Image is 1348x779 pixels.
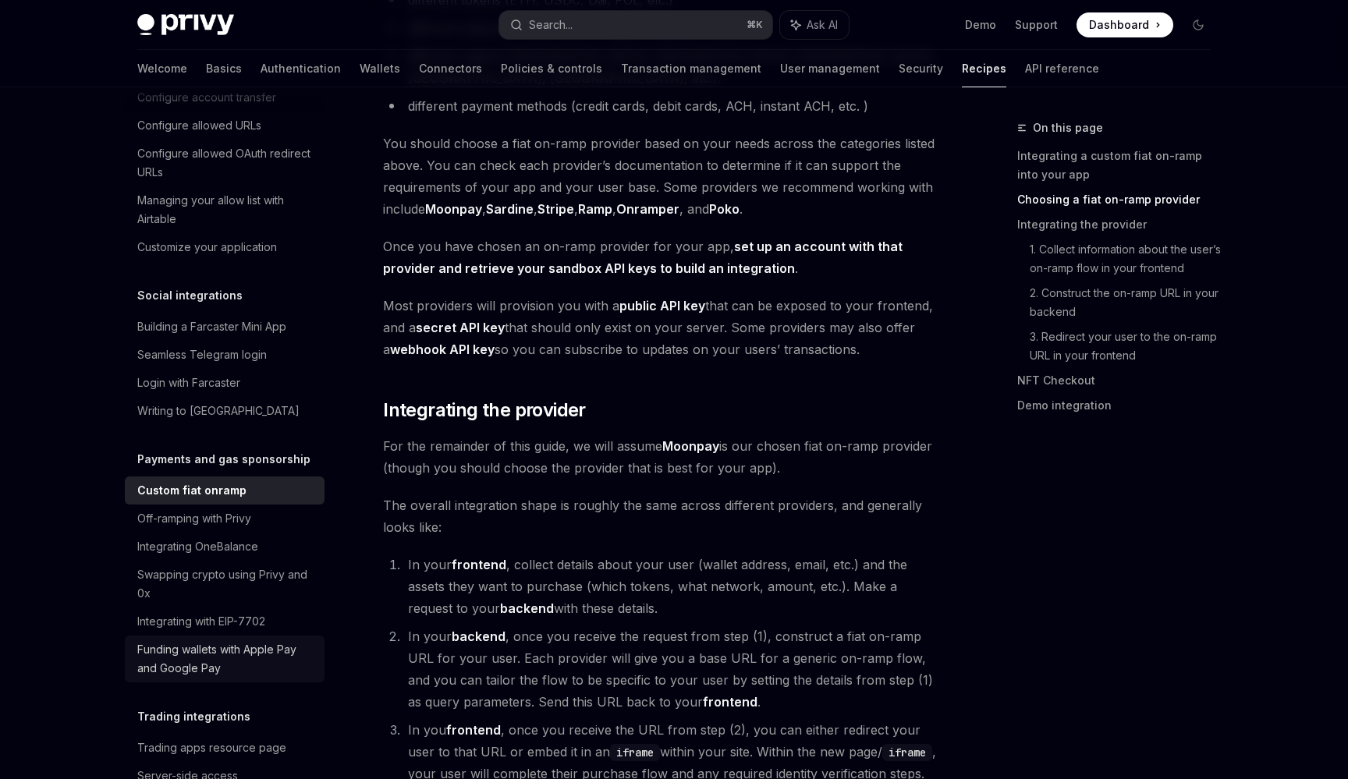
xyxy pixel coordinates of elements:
[137,14,234,36] img: dark logo
[383,235,945,279] span: Once you have chosen an on-ramp provider for your app, .
[383,133,945,220] span: You should choose a fiat on-ramp provider based on your needs across the categories listed above....
[137,450,310,469] h5: Payments and gas sponsorship
[1017,212,1223,237] a: Integrating the provider
[662,438,719,454] strong: Moonpay
[1033,119,1103,137] span: On this page
[616,201,679,218] a: Onramper
[419,50,482,87] a: Connectors
[383,95,945,117] li: different payment methods (credit cards, debit cards, ACH, instant ACH, etc. )
[383,295,945,360] span: Most providers will provision you with a that can be exposed to your frontend, and a that should ...
[125,140,325,186] a: Configure allowed OAuth redirect URLs
[390,342,495,357] strong: webhook API key
[578,201,612,218] a: Ramp
[882,744,932,761] code: iframe
[137,317,286,336] div: Building a Farcaster Mini App
[137,509,251,528] div: Off-ramping with Privy
[965,17,996,33] a: Demo
[125,734,325,762] a: Trading apps resource page
[125,561,325,607] a: Swapping crypto using Privy and 0x
[899,50,943,87] a: Security
[125,313,325,341] a: Building a Farcaster Mini App
[499,11,772,39] button: Search...⌘K
[360,50,400,87] a: Wallets
[137,402,300,420] div: Writing to [GEOGRAPHIC_DATA]
[1030,281,1223,324] a: 2. Construct the on-ramp URL in your backend
[1017,393,1223,418] a: Demo integration
[610,744,660,761] code: iframe
[1017,368,1223,393] a: NFT Checkout
[780,50,880,87] a: User management
[137,537,258,556] div: Integrating OneBalance
[137,565,315,603] div: Swapping crypto using Privy and 0x
[125,341,325,369] a: Seamless Telegram login
[137,116,261,135] div: Configure allowed URLs
[137,238,277,257] div: Customize your application
[125,607,325,636] a: Integrating with EIP-7702
[807,17,838,33] span: Ask AI
[137,612,265,631] div: Integrating with EIP-7702
[137,640,315,678] div: Funding wallets with Apple Pay and Google Pay
[137,707,250,726] h5: Trading integrations
[137,374,240,392] div: Login with Farcaster
[125,533,325,561] a: Integrating OneBalance
[703,694,757,710] strong: frontend
[137,191,315,228] div: Managing your allow list with Airtable
[1015,17,1058,33] a: Support
[621,50,761,87] a: Transaction management
[125,369,325,397] a: Login with Farcaster
[383,494,945,538] span: The overall integration shape is roughly the same across different providers, and generally looks...
[446,722,501,738] strong: frontend
[1030,237,1223,281] a: 1. Collect information about the user’s on-ramp flow in your frontend
[452,557,506,572] strong: frontend
[537,201,574,218] a: Stripe
[403,554,945,619] li: In your , collect details about your user (wallet address, email, etc.) and the assets they want ...
[1025,50,1099,87] a: API reference
[486,201,534,218] a: Sardine
[125,636,325,682] a: Funding wallets with Apple Pay and Google Pay
[125,397,325,425] a: Writing to [GEOGRAPHIC_DATA]
[529,16,573,34] div: Search...
[1017,143,1223,187] a: Integrating a custom fiat on-ramp into your app
[501,50,602,87] a: Policies & controls
[137,50,187,87] a: Welcome
[137,738,286,757] div: Trading apps resource page
[709,201,740,218] a: Poko
[1089,17,1149,33] span: Dashboard
[1017,187,1223,212] a: Choosing a fiat on-ramp provider
[383,435,945,479] span: For the remainder of this guide, we will assume is our chosen fiat on-ramp provider (though you s...
[261,50,341,87] a: Authentication
[1077,12,1173,37] a: Dashboard
[206,50,242,87] a: Basics
[452,629,505,644] strong: backend
[416,320,505,335] strong: secret API key
[962,50,1006,87] a: Recipes
[1030,324,1223,368] a: 3. Redirect your user to the on-ramp URL in your frontend
[1186,12,1211,37] button: Toggle dark mode
[500,600,554,616] strong: backend
[125,233,325,261] a: Customize your application
[403,625,945,713] li: In your , once you receive the request from step (1), construct a fiat on-ramp URL for your user....
[125,186,325,233] a: Managing your allow list with Airtable
[619,298,705,313] strong: public API key
[125,112,325,140] a: Configure allowed URLs
[780,11,849,39] button: Ask AI
[383,398,586,423] span: Integrating the provider
[125,505,325,533] a: Off-ramping with Privy
[425,201,482,218] a: Moonpay
[747,19,763,31] span: ⌘ K
[137,286,243,305] h5: Social integrations
[137,345,267,364] div: Seamless Telegram login
[125,476,325,505] a: Custom fiat onramp
[137,144,315,182] div: Configure allowed OAuth redirect URLs
[137,481,247,500] div: Custom fiat onramp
